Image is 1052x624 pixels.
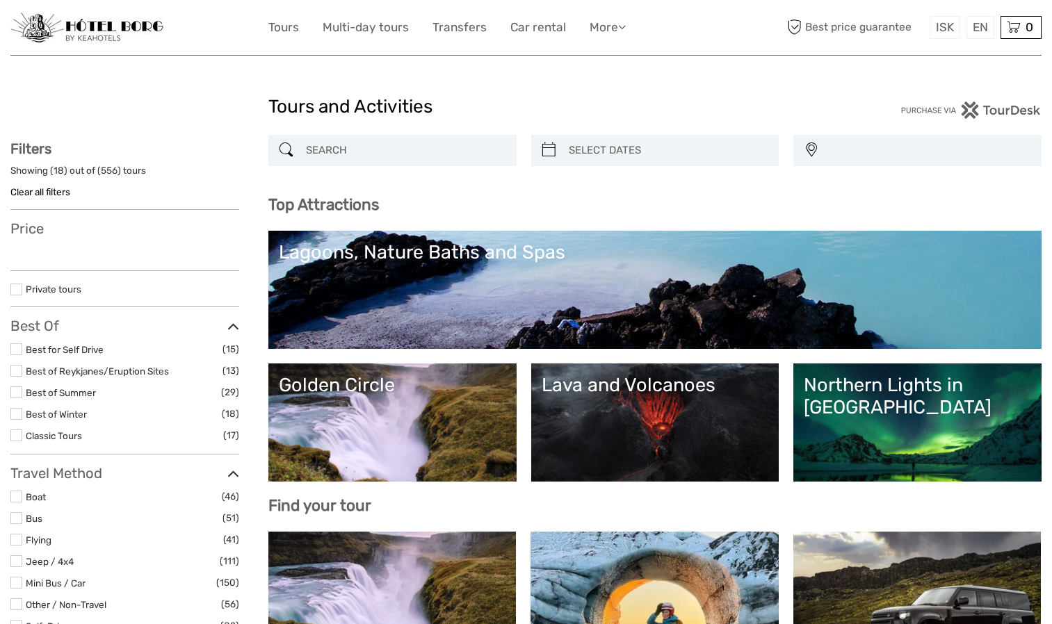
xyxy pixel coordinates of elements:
[10,318,239,334] h3: Best Of
[804,374,1031,419] div: Northern Lights in [GEOGRAPHIC_DATA]
[268,96,784,118] h1: Tours and Activities
[804,374,1031,471] a: Northern Lights in [GEOGRAPHIC_DATA]
[26,344,104,355] a: Best for Self Drive
[10,220,239,237] h3: Price
[221,596,239,612] span: (56)
[222,363,239,379] span: (13)
[10,465,239,482] h3: Travel Method
[223,427,239,443] span: (17)
[216,575,239,591] span: (150)
[54,164,64,177] label: 18
[1023,20,1035,34] span: 0
[10,13,163,43] img: 97-048fac7b-21eb-4351-ac26-83e096b89eb3_logo_small.jpg
[323,17,409,38] a: Multi-day tours
[26,366,169,377] a: Best of Reykjanes/Eruption Sites
[222,510,239,526] span: (51)
[26,430,82,441] a: Classic Tours
[223,532,239,548] span: (41)
[221,384,239,400] span: (29)
[542,374,769,471] a: Lava and Volcanoes
[10,140,51,157] strong: Filters
[268,17,299,38] a: Tours
[590,17,626,38] a: More
[222,341,239,357] span: (15)
[10,164,239,186] div: Showing ( ) out of ( ) tours
[26,556,74,567] a: Jeep / 4x4
[900,101,1042,119] img: PurchaseViaTourDesk.png
[966,16,994,39] div: EN
[220,553,239,569] span: (111)
[26,534,51,545] a: Flying
[26,409,87,420] a: Best of Winter
[300,138,510,163] input: SEARCH
[26,491,46,502] a: Boat
[279,241,1031,338] a: Lagoons, Nature Baths and Spas
[26,577,86,589] a: Mini Bus / Car
[563,138,772,163] input: SELECT DATES
[279,374,506,396] div: Golden Circle
[26,387,96,398] a: Best of Summer
[101,164,118,177] label: 556
[26,513,42,524] a: Bus
[510,17,566,38] a: Car rental
[279,241,1031,263] div: Lagoons, Nature Baths and Spas
[279,374,506,471] a: Golden Circle
[26,599,106,610] a: Other / Non-Travel
[222,488,239,504] span: (46)
[222,406,239,422] span: (18)
[542,374,769,396] div: Lava and Volcanoes
[936,20,954,34] span: ISK
[784,16,926,39] span: Best price guarantee
[432,17,487,38] a: Transfers
[268,195,379,214] b: Top Attractions
[26,284,81,295] a: Private tours
[268,496,371,515] b: Find your tour
[10,186,70,197] a: Clear all filters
